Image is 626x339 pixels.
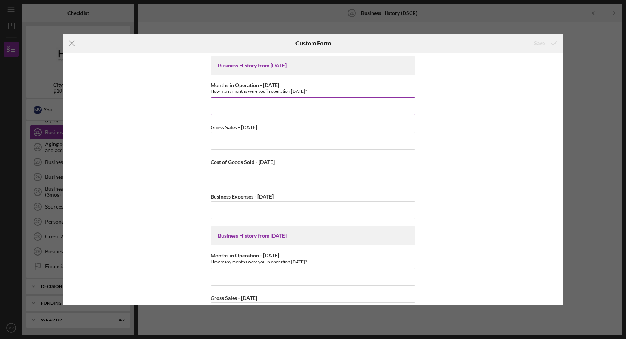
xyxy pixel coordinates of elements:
[527,36,563,51] button: Save
[218,63,408,69] div: Business History from [DATE]
[211,295,257,301] label: Gross Sales - [DATE]
[218,233,408,239] div: Business History from [DATE]
[211,193,274,200] label: Business Expenses - [DATE]
[211,88,415,94] div: How many months were you in operation [DATE]?
[211,82,279,88] label: Months in Operation - [DATE]
[534,36,545,51] div: Save
[211,252,279,259] label: Months in Operation - [DATE]
[211,124,257,130] label: Gross Sales - [DATE]
[211,159,275,165] label: Cost of Goods Sold - [DATE]
[211,259,415,264] div: How many months were you in operation [DATE]?
[295,40,331,47] h6: Custom Form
